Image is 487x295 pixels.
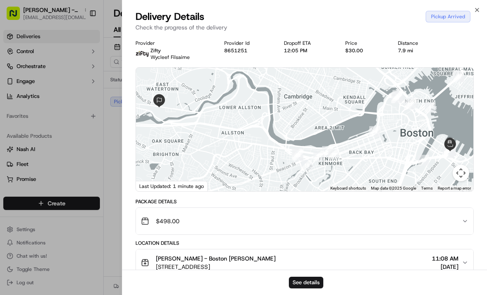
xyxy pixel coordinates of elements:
span: [DATE] [432,263,458,271]
input: Got a question? Start typing here... [22,54,149,62]
span: Knowledge Base [17,185,63,194]
span: API Documentation [78,185,133,194]
span: [DATE] [73,129,90,135]
div: 21 [292,149,303,159]
div: 2 [407,98,418,108]
p: Welcome 👋 [8,33,151,46]
button: Keyboard shortcuts [330,185,366,191]
span: Map data ©2025 Google [371,186,416,190]
div: Distance [398,40,439,46]
div: Start new chat [37,79,136,88]
div: 7.9 mi [398,47,439,54]
div: 16 [369,126,380,137]
button: 8651251 [224,47,247,54]
a: Report a map error [438,186,471,190]
div: 12 [453,71,464,82]
img: Google [138,180,165,191]
div: 11 [453,70,464,81]
div: 17 [322,146,333,157]
div: 24 [443,147,454,158]
img: Grace Nketiah [8,121,22,134]
div: 12:05 PM [284,47,332,54]
div: Provider [136,40,211,46]
a: Terms (opens in new tab) [421,186,433,190]
span: $498.00 [156,217,179,225]
p: Zifty [150,47,190,54]
img: Nash [8,8,25,25]
span: [PERSON_NAME] [26,129,67,135]
button: Start new chat [141,82,151,92]
div: 1 [425,102,436,113]
div: 13 [404,99,415,110]
div: Past conversations [8,108,56,115]
div: 18 [301,160,312,171]
div: Location Details [136,240,474,246]
span: Pylon [82,206,100,212]
img: 4920774857489_3d7f54699973ba98c624_72.jpg [17,79,32,94]
div: 23 [418,155,429,166]
span: [DATE] [116,151,133,158]
span: Wycleef Filsaime [150,54,190,61]
div: Package Details [136,198,474,205]
a: Open this area in Google Maps (opens a new window) [138,180,165,191]
div: Price [345,40,384,46]
div: 14 [393,90,403,101]
button: [PERSON_NAME] - Boston [PERSON_NAME][STREET_ADDRESS]11:08 AM[DATE] [136,249,473,276]
div: 15 [391,93,402,103]
a: 📗Knowledge Base [5,182,67,197]
div: $30.00 [345,47,384,54]
button: See details [289,277,323,288]
span: 11:08 AM [432,254,458,263]
img: 1736555255976-a54dd68f-1ca7-489b-9aae-adbdc363a1c4 [17,151,23,158]
div: We're available if you need us! [37,88,114,94]
span: [PERSON_NAME] [PERSON_NAME] [26,151,110,158]
div: 25 [443,146,454,157]
button: See all [128,106,151,116]
button: $498.00 [136,208,473,234]
img: zifty-logo-trans-sq.png [136,47,149,61]
div: Dropoff ETA [284,40,332,46]
p: Check the progress of the delivery [136,23,474,32]
span: • [69,129,72,135]
img: Dianne Alexi Soriano [8,143,22,156]
div: Last Updated: 1 minute ago [136,181,208,191]
div: Provider Id [224,40,271,46]
img: 1736555255976-a54dd68f-1ca7-489b-9aae-adbdc363a1c4 [8,79,23,94]
button: Map camera controls [453,165,469,181]
a: 💻API Documentation [67,182,136,197]
span: [PERSON_NAME] - Boston [PERSON_NAME] [156,254,276,263]
img: 1736555255976-a54dd68f-1ca7-489b-9aae-adbdc363a1c4 [17,129,23,136]
div: 💻 [70,186,77,193]
div: 19 [313,151,324,161]
div: 📗 [8,186,15,193]
span: • [111,151,114,158]
div: 20 [328,149,339,160]
span: [STREET_ADDRESS] [156,263,276,271]
div: 22 [293,150,303,161]
a: Powered byPylon [58,205,100,212]
span: Delivery Details [136,10,204,23]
